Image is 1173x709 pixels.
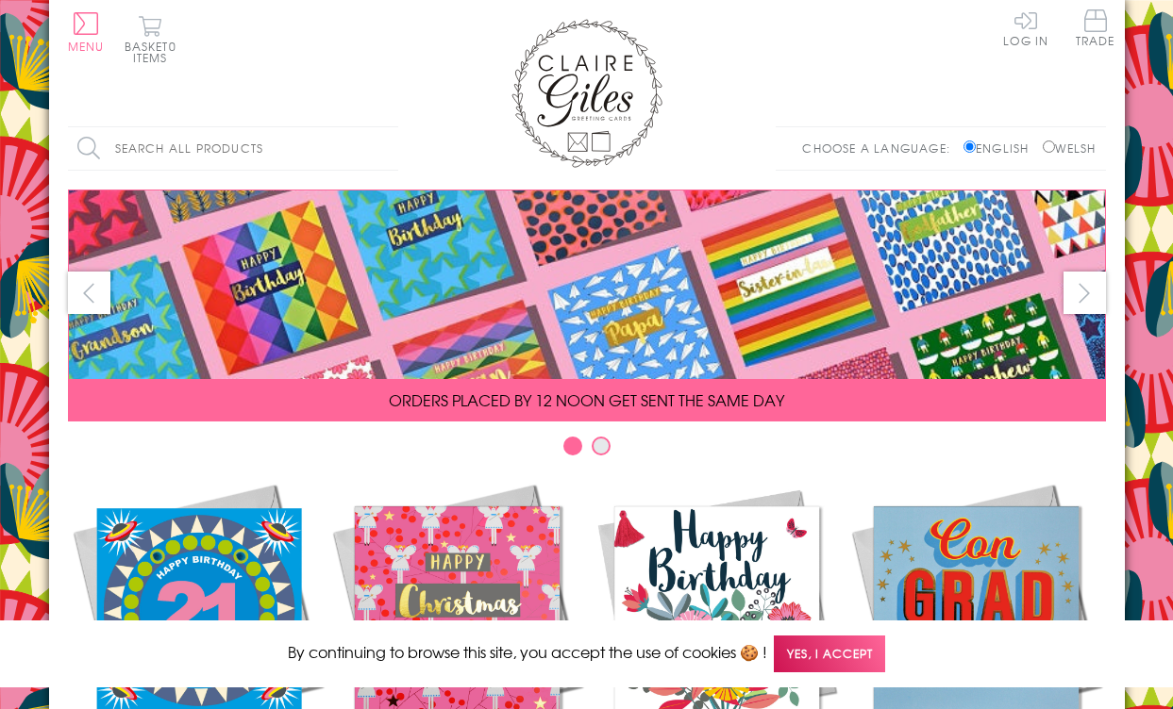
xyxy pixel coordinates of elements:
[1064,272,1106,314] button: next
[125,15,176,63] button: Basket0 items
[511,19,662,168] img: Claire Giles Greetings Cards
[1043,140,1097,157] label: Welsh
[1076,9,1115,50] a: Trade
[68,127,398,170] input: Search all products
[1076,9,1115,46] span: Trade
[68,38,105,55] span: Menu
[964,140,976,153] input: English
[68,436,1106,465] div: Carousel Pagination
[592,437,611,455] button: Carousel Page 2
[802,140,960,157] p: Choose a language:
[563,437,582,455] button: Carousel Page 1 (Current Slide)
[68,12,105,52] button: Menu
[68,272,110,314] button: prev
[379,127,398,170] input: Search
[1003,9,1048,46] a: Log In
[964,140,1038,157] label: English
[774,635,885,672] span: Yes, I accept
[133,38,176,66] span: 0 items
[1043,140,1055,153] input: Welsh
[389,388,784,411] span: ORDERS PLACED BY 12 NOON GET SENT THE SAME DAY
